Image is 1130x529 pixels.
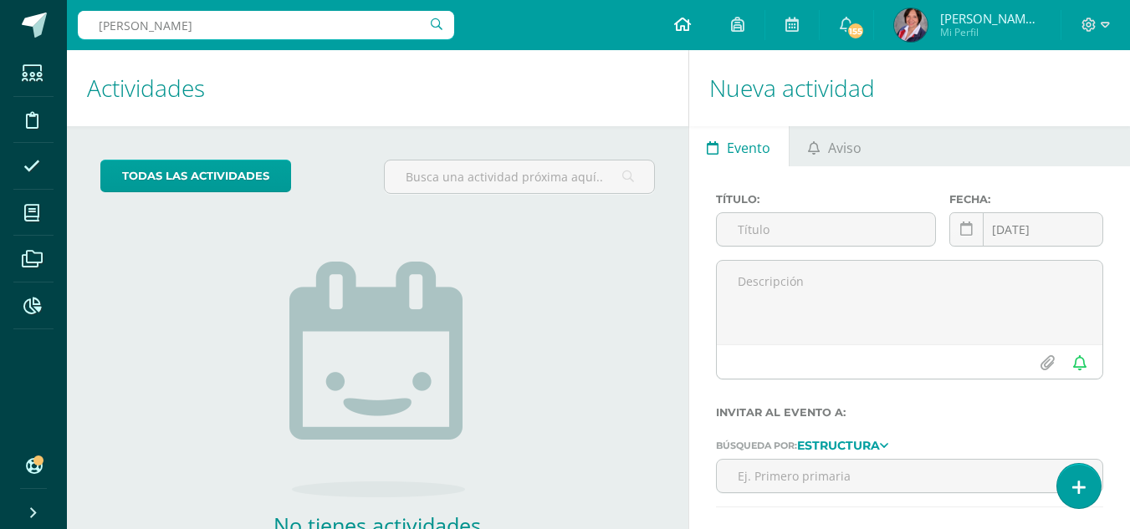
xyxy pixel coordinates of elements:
a: Estructura [797,439,888,450]
img: no_activities.png [289,262,465,497]
input: Ej. Primero primaria [717,460,1102,492]
img: 9cc45377ee35837361e2d5ac646c5eda.png [894,8,928,42]
strong: Estructura [797,438,880,453]
span: 155 [846,22,865,40]
label: Invitar al evento a: [716,406,1103,419]
span: Evento [727,128,770,168]
input: Título [717,213,936,246]
input: Fecha de entrega [950,213,1102,246]
label: Fecha: [949,193,1103,206]
a: Aviso [790,126,879,166]
input: Busca una actividad próxima aquí... [385,160,653,193]
span: Búsqueda por: [716,440,797,451]
h1: Nueva actividad [709,50,1110,126]
label: Título: [716,193,937,206]
input: Busca un usuario... [78,11,454,39]
span: Mi Perfil [940,25,1041,39]
a: Evento [689,126,789,166]
span: Aviso [828,128,862,168]
a: todas las Actividades [100,160,291,192]
h1: Actividades [87,50,668,126]
span: [PERSON_NAME] de [GEOGRAPHIC_DATA] [940,10,1041,27]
